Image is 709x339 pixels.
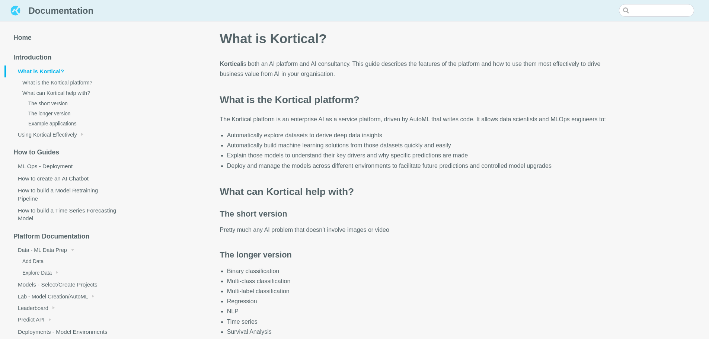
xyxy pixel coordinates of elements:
span: Platform Documentation [13,233,89,240]
p: is both an AI platform and AI consultancy. This guide describes the features of the platform and ... [220,59,614,79]
a: Deployments - Model Environments [4,326,125,338]
a: Lab - Model Creation/AutoML [4,291,125,302]
h3: The longer version [220,223,614,260]
h2: What is the Kortical platform? [220,66,614,108]
p: Pretty much any AI problem that doesn’t involve images or video [220,225,614,235]
a: Documentation [9,4,93,18]
span: Introduction [13,54,52,61]
a: Using Kortical Effectively [4,129,125,140]
li: Time series [227,317,614,327]
span: Lab - Model Creation/AutoML [18,294,88,300]
a: The short version [16,99,125,109]
a: How to create an AI Chatbot [4,172,125,184]
a: Models - Select/Create Projects [4,278,125,290]
h3: The short version [220,182,614,219]
a: What is the Kortical platform? [10,77,125,88]
li: Automatically build machine learning solutions from those datasets quickly and easily [227,140,614,150]
img: Documentation [9,4,22,17]
li: Multi-label classification [227,286,614,296]
a: Leaderboard [4,302,125,314]
a: Example applications [16,119,125,129]
a: Add Data [10,256,125,267]
span: Using Kortical Effectively [18,132,77,138]
span: Explore Data [22,270,52,276]
li: Regression [227,296,614,306]
a: ML Ops - Deployment [4,160,125,172]
li: Automatically explore datasets to derive deep data insights [227,130,614,140]
a: What is Kortical? [4,65,125,77]
a: How to Guides [4,145,125,160]
p: The Kortical platform is an enterprise AI as a service platform, driven by AutoML that writes cod... [220,114,614,124]
span: Data - ML Data Prep [18,247,67,253]
li: Explain those models to understand their key drivers and why specific predictions are made [227,150,614,160]
a: Predict API [4,314,125,326]
h2: What can Kortical help with? [220,158,614,200]
input: Search [619,4,694,17]
li: Multi-class classification [227,276,614,286]
a: Home [4,31,125,46]
a: Platform Documentation [4,229,125,244]
li: Deploy and manage the models across different environments to facilitate future predictions and c... [227,161,614,171]
a: How to build a Time Series Forecasting Model [4,204,125,224]
li: NLP [227,306,614,316]
a: How to build a Model Retraining Pipeline [4,185,125,205]
a: The longer version [16,109,125,119]
a: Explore Data [10,267,125,278]
a: What can Kortical help with? [10,88,125,98]
li: Survival Analysis [227,327,614,337]
span: Predict API [18,317,44,323]
span: Documentation [28,4,93,17]
strong: Kortical [220,61,242,67]
span: Leaderboard [18,305,48,311]
span: How to Guides [13,148,59,156]
a: Data - ML Data Prep [4,244,125,256]
h1: What is Kortical? [220,3,614,47]
li: Binary classification [227,266,614,276]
